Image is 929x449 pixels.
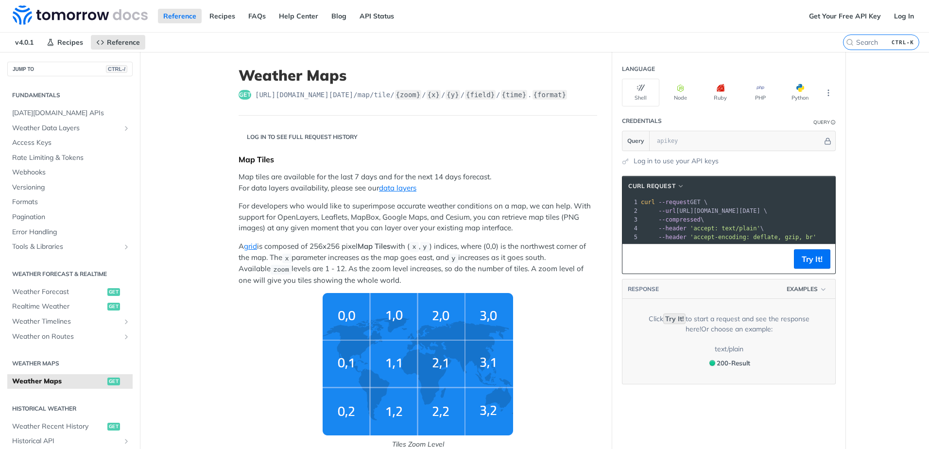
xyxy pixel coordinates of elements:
span: 'accept: text/plain' [690,225,760,232]
div: Click to start a request and see the response here! Or choose an example: [637,314,821,334]
span: https://api.tomorrow.io/v4/map/tile/{zoom}/{x}/{y}/{field}/{time}.{format} [255,90,568,100]
span: --header [658,234,687,241]
span: Error Handling [12,227,130,237]
a: Get Your Free API Key [804,9,886,23]
div: 2 [622,207,639,215]
i: Information [831,120,836,125]
a: Webhooks [7,165,133,180]
button: More Languages [821,86,836,100]
span: Weather on Routes [12,332,120,342]
span: GET \ [641,199,707,206]
span: Rate Limiting & Tokens [12,153,130,163]
span: Weather Timelines [12,317,120,327]
button: Show subpages for Weather Timelines [122,318,130,326]
span: curl [641,199,655,206]
label: {time} [501,90,528,100]
label: {x} [427,90,441,100]
a: Recipes [41,35,88,50]
span: --url [658,207,676,214]
label: {zoom} [395,90,422,100]
span: get [107,288,120,296]
a: FAQs [243,9,271,23]
a: Formats [7,195,133,209]
span: v4.0.1 [10,35,39,50]
div: Log in to see full request history [239,133,358,141]
div: 4 [622,224,639,233]
a: data layers [379,183,416,192]
span: --header [658,225,687,232]
span: x [285,255,289,262]
span: \ [641,225,764,232]
button: Ruby [702,79,739,106]
a: Recipes [204,9,241,23]
p: For developers who would like to superimpose accurate weather conditions on a map, we can help. W... [239,201,597,234]
span: --compressed [658,216,701,223]
a: Reference [91,35,145,50]
span: Examples [787,285,818,294]
span: Weather Forecast [12,287,105,297]
span: 200 [709,360,715,366]
button: Shell [622,79,659,106]
img: weather-grid-map.png [323,293,513,435]
label: {format} [533,90,567,100]
span: get [107,378,120,385]
button: Hide [823,136,833,146]
span: zoom [273,266,289,273]
span: Formats [12,197,130,207]
button: Show subpages for Weather Data Layers [122,124,130,132]
button: cURL Request [625,181,688,191]
button: Show subpages for Weather on Routes [122,333,130,341]
span: Pagination [12,212,130,222]
a: Versioning [7,180,133,195]
span: Versioning [12,183,130,192]
a: API Status [354,9,399,23]
span: get [239,90,251,100]
button: Show subpages for Historical API [122,437,130,445]
svg: More ellipsis [824,88,833,97]
span: Realtime Weather [12,302,105,311]
code: Try It! [663,313,686,324]
a: Weather Recent Historyget [7,419,133,434]
span: CTRL-/ [106,65,127,73]
a: Log in to use your API keys [634,156,719,166]
label: {field} [465,90,496,100]
span: --request [658,199,690,206]
div: Map Tiles [239,155,597,164]
a: Error Handling [7,225,133,240]
div: Credentials [622,117,662,125]
h2: Historical Weather [7,404,133,413]
img: Tomorrow.io Weather API Docs [13,5,148,25]
span: Weather Recent History [12,422,105,432]
div: text/plain [715,344,743,354]
kbd: CTRL-K [889,37,916,47]
a: grid [244,242,257,251]
a: Help Center [274,9,324,23]
span: cURL Request [628,182,675,190]
span: 'accept-encoding: deflate, gzip, br' [690,234,816,241]
button: 200200-Result [705,357,754,369]
span: y [423,243,427,251]
span: Historical API [12,436,120,446]
span: Tools & Libraries [12,242,120,252]
div: 5 [622,233,639,242]
span: Query [627,137,644,145]
a: Weather TimelinesShow subpages for Weather Timelines [7,314,133,329]
span: get [107,303,120,311]
span: Reference [107,38,140,47]
span: y [451,255,455,262]
button: Python [781,79,819,106]
span: x [412,243,416,251]
span: Recipes [57,38,83,47]
span: Access Keys [12,138,130,148]
a: Rate Limiting & Tokens [7,151,133,165]
a: Weather on RoutesShow subpages for Weather on Routes [7,329,133,344]
button: Copy to clipboard [627,252,641,266]
a: Log In [889,9,919,23]
svg: Search [846,38,854,46]
p: Map tiles are available for the last 7 days and for the next 14 days forecast. For data layers av... [239,172,597,193]
button: Query [622,131,650,151]
h2: Weather Maps [7,359,133,368]
a: Weather Forecastget [7,285,133,299]
span: get [107,423,120,431]
h2: Weather Forecast & realtime [7,270,133,278]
